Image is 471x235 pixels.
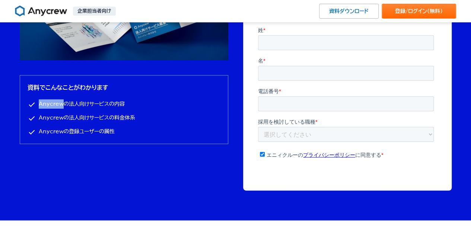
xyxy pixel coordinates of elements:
li: Anycrewの法人向けサービスの内容 [28,99,220,109]
li: Anycrewの登録ユーザーの属性 [28,127,220,136]
p: 企業担当者向け [73,7,116,16]
img: Anycrew [15,5,67,17]
a: 資料ダウンロード [319,4,379,19]
a: 登録/ログイン（無料） [382,4,456,19]
span: （無料） [427,9,443,14]
h3: 資料でこんなことがわかります [28,83,220,92]
li: Anycrewの法人向けサービスの料金体系 [28,113,220,123]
